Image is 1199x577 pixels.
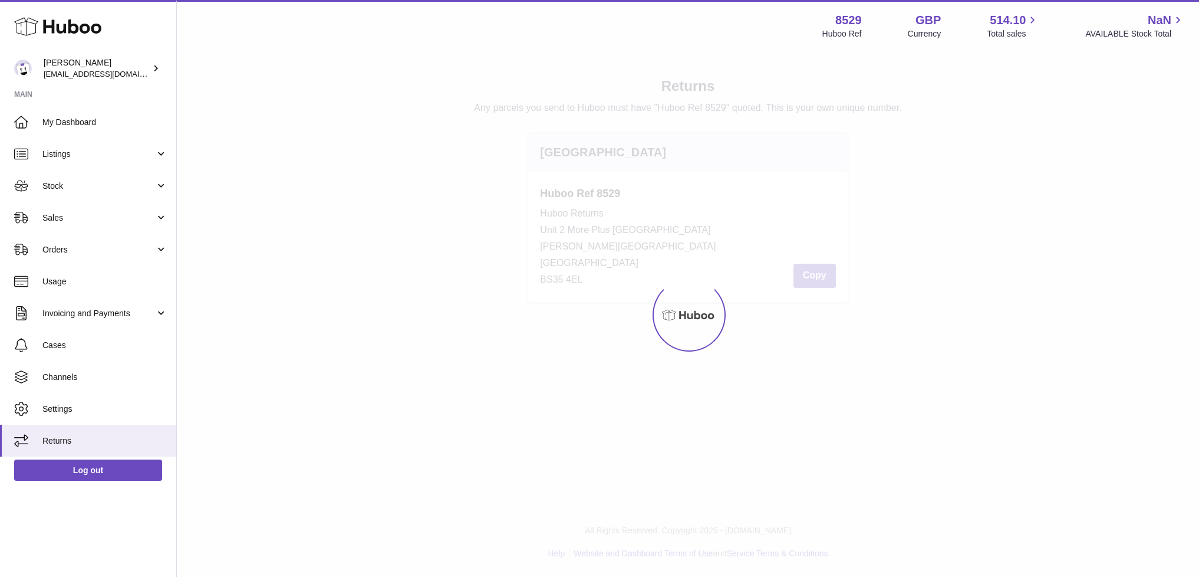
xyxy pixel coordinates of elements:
[1148,12,1171,28] span: NaN
[42,181,155,192] span: Stock
[835,12,862,28] strong: 8529
[42,435,167,447] span: Returns
[42,149,155,160] span: Listings
[42,276,167,287] span: Usage
[822,28,862,40] div: Huboo Ref
[14,460,162,481] a: Log out
[42,340,167,351] span: Cases
[42,372,167,383] span: Channels
[1085,28,1185,40] span: AVAILABLE Stock Total
[42,308,155,319] span: Invoicing and Payments
[42,212,155,224] span: Sales
[1085,12,1185,40] a: NaN AVAILABLE Stock Total
[14,60,32,77] img: admin@redgrass.ch
[990,12,1026,28] span: 514.10
[42,244,155,255] span: Orders
[908,28,941,40] div: Currency
[987,28,1039,40] span: Total sales
[987,12,1039,40] a: 514.10 Total sales
[44,57,150,80] div: [PERSON_NAME]
[42,117,167,128] span: My Dashboard
[44,69,173,78] span: [EMAIL_ADDRESS][DOMAIN_NAME]
[915,12,941,28] strong: GBP
[42,404,167,415] span: Settings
